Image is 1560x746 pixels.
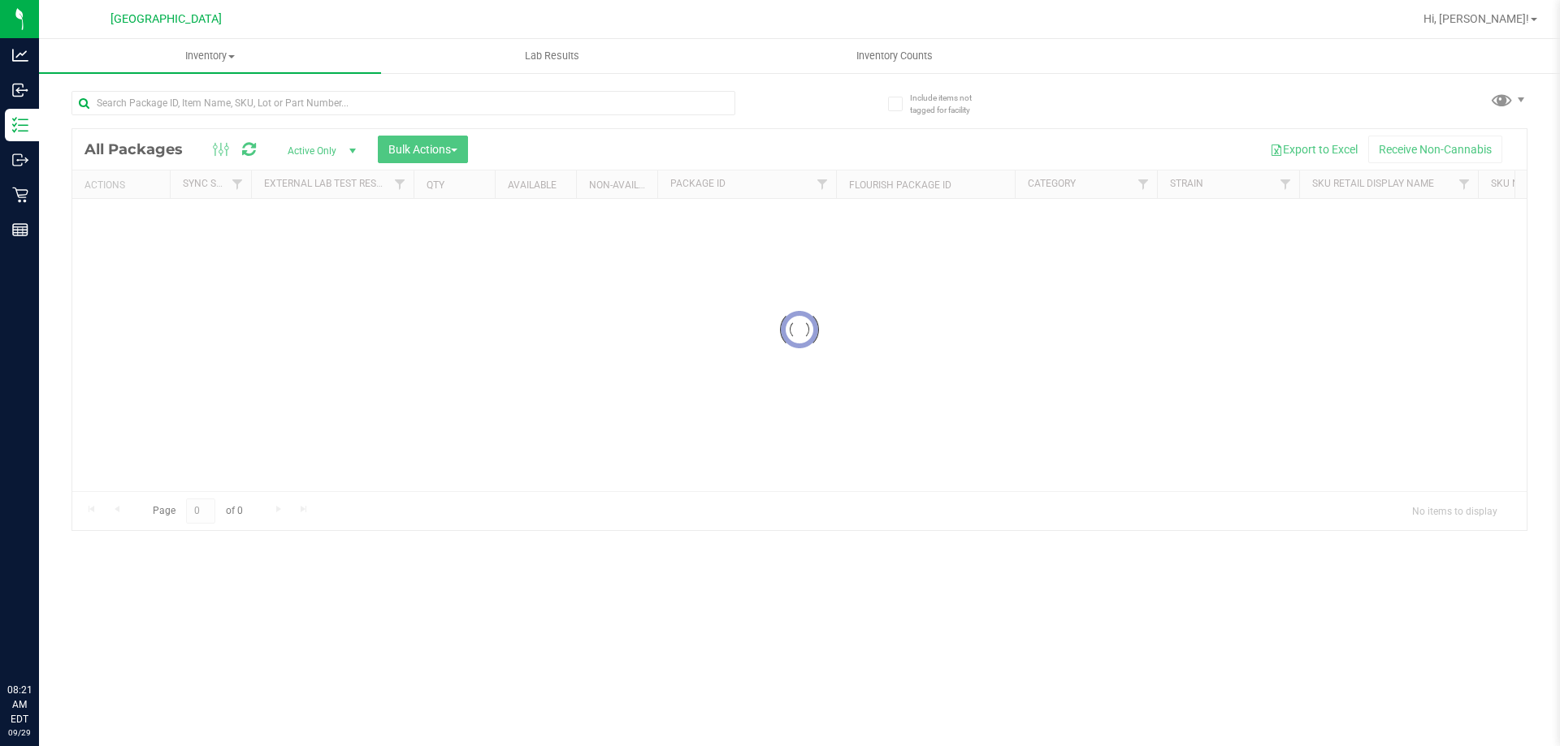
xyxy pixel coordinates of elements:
[39,39,381,73] a: Inventory
[503,49,601,63] span: Lab Results
[12,47,28,63] inline-svg: Analytics
[110,12,222,26] span: [GEOGRAPHIC_DATA]
[71,91,735,115] input: Search Package ID, Item Name, SKU, Lot or Part Number...
[723,39,1065,73] a: Inventory Counts
[12,117,28,133] inline-svg: Inventory
[910,92,991,116] span: Include items not tagged for facility
[7,683,32,727] p: 08:21 AM EDT
[12,82,28,98] inline-svg: Inbound
[7,727,32,739] p: 09/29
[12,152,28,168] inline-svg: Outbound
[834,49,955,63] span: Inventory Counts
[12,187,28,203] inline-svg: Retail
[1423,12,1529,25] span: Hi, [PERSON_NAME]!
[381,39,723,73] a: Lab Results
[39,49,381,63] span: Inventory
[12,222,28,238] inline-svg: Reports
